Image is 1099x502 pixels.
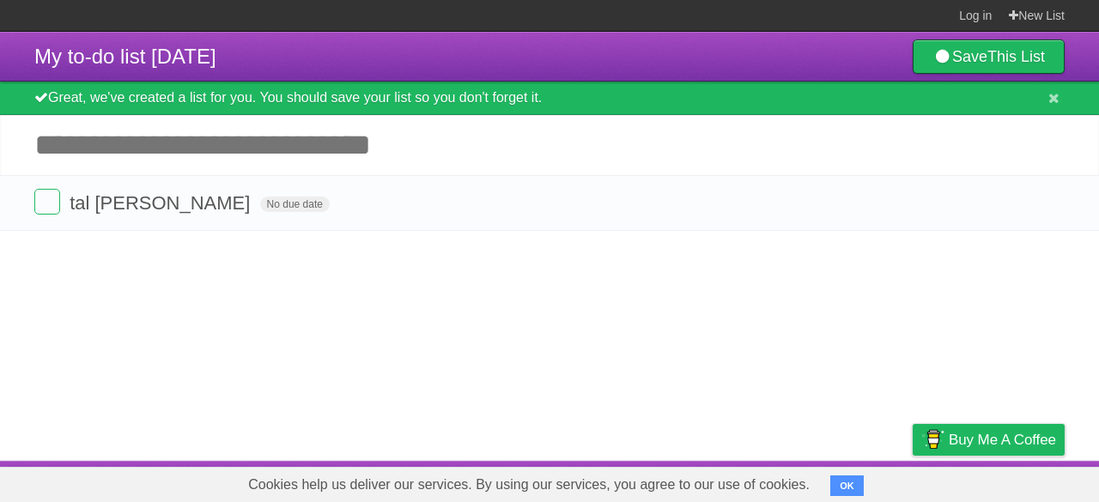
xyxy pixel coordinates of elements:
span: Cookies help us deliver our services. By using our services, you agree to our use of cookies. [231,468,827,502]
span: My to-do list [DATE] [34,45,216,68]
a: SaveThis List [913,39,1065,74]
b: This List [987,48,1045,65]
a: Privacy [890,465,935,498]
span: Buy me a coffee [949,425,1056,455]
a: About [684,465,720,498]
label: Done [34,189,60,215]
a: Suggest a feature [956,465,1065,498]
button: OK [830,475,864,496]
span: No due date [260,197,330,212]
a: Buy me a coffee [913,424,1065,456]
span: tal [PERSON_NAME] [70,192,254,214]
a: Developers [741,465,811,498]
img: Buy me a coffee [921,425,944,454]
a: Terms [832,465,870,498]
